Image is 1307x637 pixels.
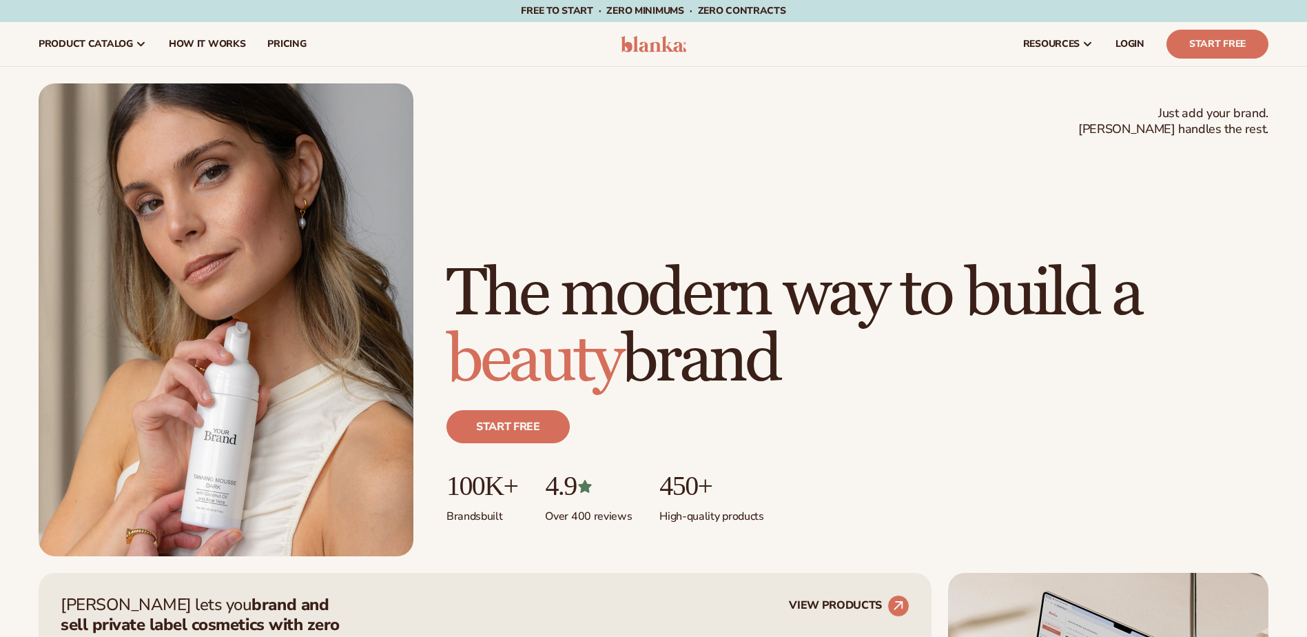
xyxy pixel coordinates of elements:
[545,471,632,501] p: 4.9
[659,501,763,524] p: High-quality products
[1115,39,1144,50] span: LOGIN
[169,39,246,50] span: How It Works
[621,36,686,52] img: logo
[1023,39,1080,50] span: resources
[1012,22,1104,66] a: resources
[267,39,306,50] span: pricing
[28,22,158,66] a: product catalog
[1104,22,1155,66] a: LOGIN
[659,471,763,501] p: 450+
[1166,30,1268,59] a: Start Free
[256,22,317,66] a: pricing
[39,39,133,50] span: product catalog
[446,320,621,401] span: beauty
[446,410,570,443] a: Start free
[446,501,517,524] p: Brands built
[789,595,909,617] a: VIEW PRODUCTS
[446,471,517,501] p: 100K+
[158,22,257,66] a: How It Works
[446,261,1268,394] h1: The modern way to build a brand
[39,83,413,556] img: Female holding tanning mousse.
[1078,105,1268,138] span: Just add your brand. [PERSON_NAME] handles the rest.
[521,4,785,17] span: Free to start · ZERO minimums · ZERO contracts
[545,501,632,524] p: Over 400 reviews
